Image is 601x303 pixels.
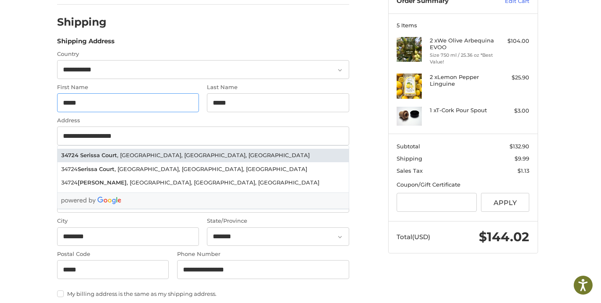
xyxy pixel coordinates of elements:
[57,250,169,258] label: Postal Code
[57,162,349,176] li: 34724 , [GEOGRAPHIC_DATA], [GEOGRAPHIC_DATA], [GEOGRAPHIC_DATA]
[57,116,349,125] label: Address
[57,83,199,92] label: First Name
[515,155,529,162] span: $9.99
[496,74,529,82] div: $25.90
[397,155,422,162] span: Shipping
[12,13,95,19] p: We're away right now. Please check back later!
[430,52,494,66] li: Size 750 ml / 25.36 oz *Best Value!
[61,151,78,160] strong: 34724
[481,193,530,212] button: Apply
[57,149,349,163] li: , [GEOGRAPHIC_DATA], [GEOGRAPHIC_DATA], [GEOGRAPHIC_DATA]
[97,11,107,21] button: Open LiveChat chat widget
[207,217,349,225] label: State/Province
[430,107,494,113] h4: 1 x T-Cork Pour Spout
[57,290,349,297] label: My billing address is the same as my shipping address.
[397,181,529,189] div: Coupon/Gift Certificate
[57,16,107,29] h2: Shipping
[430,37,494,51] h4: 2 x We Olive Arbequina EVOO
[496,107,529,115] div: $3.00
[177,250,349,258] label: Phone Number
[397,167,423,174] span: Sales Tax
[510,143,529,150] span: $132.90
[496,37,529,45] div: $104.00
[57,176,349,190] li: 34724 , [GEOGRAPHIC_DATA], [GEOGRAPHIC_DATA], [GEOGRAPHIC_DATA]
[517,167,529,174] span: $1.13
[397,143,420,150] span: Subtotal
[57,217,199,225] label: City
[57,50,349,58] label: Country
[397,233,430,241] span: Total (USD)
[207,83,349,92] label: Last Name
[479,229,529,245] span: $144.02
[78,165,115,174] strong: Serissa Court
[430,74,494,87] h4: 2 x Lemon Pepper Linguine
[397,22,529,29] h3: 5 Items
[78,179,127,187] strong: [PERSON_NAME]
[80,151,117,160] strong: Serissa Court
[57,37,115,50] legend: Shipping Address
[397,193,477,212] input: Gift Certificate or Coupon Code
